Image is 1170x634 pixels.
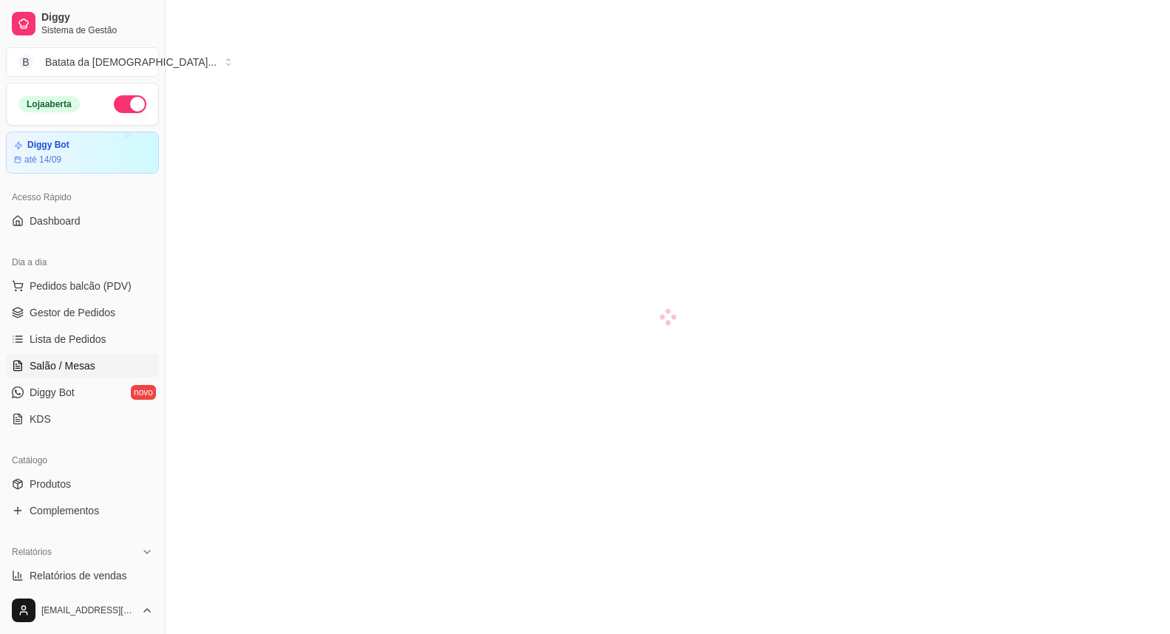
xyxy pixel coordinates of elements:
span: B [18,55,33,69]
div: Loja aberta [18,96,80,112]
a: Dashboard [6,209,159,233]
a: Complementos [6,499,159,522]
a: Gestor de Pedidos [6,301,159,324]
span: Salão / Mesas [30,358,95,373]
a: KDS [6,407,159,431]
a: Produtos [6,472,159,496]
button: Alterar Status [114,95,146,113]
span: KDS [30,412,51,426]
article: Diggy Bot [27,140,69,151]
span: Produtos [30,477,71,491]
a: DiggySistema de Gestão [6,6,159,41]
button: Pedidos balcão (PDV) [6,274,159,298]
span: Sistema de Gestão [41,24,153,36]
span: Dashboard [30,214,81,228]
div: Catálogo [6,449,159,472]
button: [EMAIL_ADDRESS][DOMAIN_NAME] [6,593,159,628]
button: Select a team [6,47,159,77]
span: Relatórios de vendas [30,568,127,583]
a: Diggy Botnovo [6,381,159,404]
div: Batata da [DEMOGRAPHIC_DATA] ... [45,55,217,69]
a: Relatórios de vendas [6,564,159,587]
div: Acesso Rápido [6,185,159,209]
span: Gestor de Pedidos [30,305,115,320]
span: Lista de Pedidos [30,332,106,347]
span: [EMAIL_ADDRESS][DOMAIN_NAME] [41,604,135,616]
span: Pedidos balcão (PDV) [30,279,132,293]
a: Salão / Mesas [6,354,159,378]
a: Lista de Pedidos [6,327,159,351]
span: Complementos [30,503,99,518]
span: Relatórios [12,546,52,558]
div: Dia a dia [6,250,159,274]
article: até 14/09 [24,154,61,166]
span: Diggy Bot [30,385,75,400]
a: Diggy Botaté 14/09 [6,132,159,174]
span: Diggy [41,11,153,24]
